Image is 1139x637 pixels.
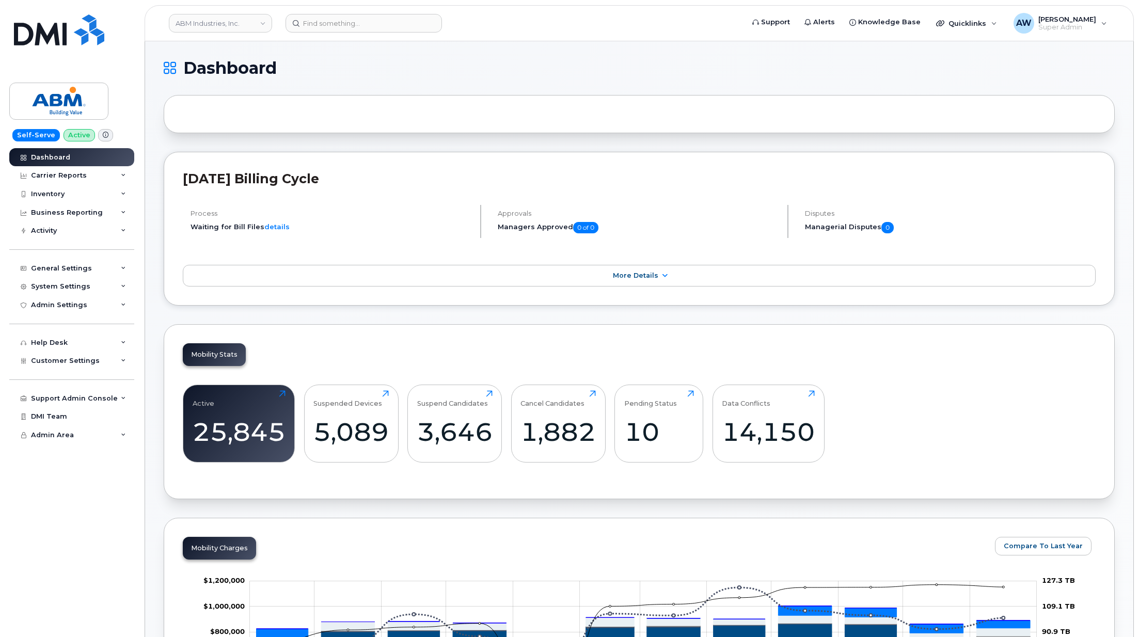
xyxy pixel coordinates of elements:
a: details [264,222,290,231]
div: 10 [624,417,694,447]
span: Dashboard [183,60,277,76]
h4: Approvals [498,210,779,217]
h5: Managerial Disputes [805,222,1096,233]
a: Suspend Candidates3,646 [417,390,493,456]
a: Cancel Candidates1,882 [520,390,596,456]
div: Pending Status [624,390,677,407]
button: Compare To Last Year [995,537,1091,555]
tspan: 127.3 TB [1042,577,1075,585]
span: 0 [881,222,894,233]
a: Suspended Devices5,089 [313,390,389,456]
div: Suspended Devices [313,390,382,407]
span: 0 of 0 [573,222,598,233]
g: $0 [210,627,245,635]
h4: Process [191,210,471,217]
div: 3,646 [417,417,493,447]
div: Cancel Candidates [520,390,584,407]
div: Active [193,390,214,407]
div: 5,089 [313,417,389,447]
tspan: 109.1 TB [1042,602,1075,610]
tspan: $1,200,000 [203,577,245,585]
div: Suspend Candidates [417,390,488,407]
div: Data Conflicts [722,390,770,407]
div: 1,882 [520,417,596,447]
div: 25,845 [193,417,286,447]
h2: [DATE] Billing Cycle [183,171,1096,186]
span: More Details [613,272,658,279]
a: Data Conflicts14,150 [722,390,815,456]
tspan: $800,000 [210,627,245,635]
g: $0 [203,602,245,610]
li: Waiting for Bill Files [191,222,471,232]
tspan: 90.9 TB [1042,627,1070,635]
div: 14,150 [722,417,815,447]
a: Pending Status10 [624,390,694,456]
a: Active25,845 [193,390,286,456]
tspan: $1,000,000 [203,602,245,610]
h5: Managers Approved [498,222,779,233]
span: Compare To Last Year [1004,541,1083,551]
h4: Disputes [805,210,1096,217]
g: $0 [203,577,245,585]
